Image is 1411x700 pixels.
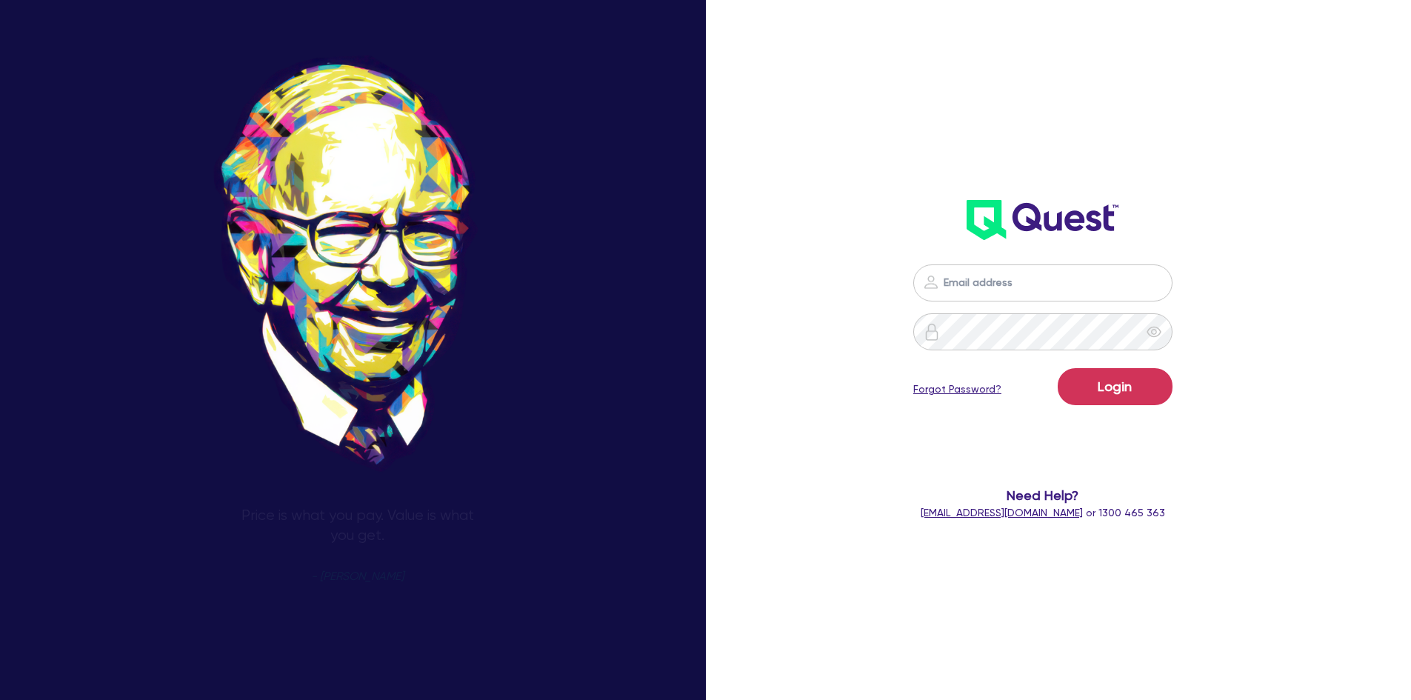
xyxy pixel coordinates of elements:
a: Forgot Password? [913,381,1001,397]
button: Login [1058,368,1173,405]
span: eye [1147,324,1161,339]
input: Email address [913,264,1173,301]
span: Need Help? [854,485,1232,505]
img: icon-password [923,323,941,341]
img: wH2k97JdezQIQAAAABJRU5ErkJggg== [967,200,1118,240]
a: [EMAIL_ADDRESS][DOMAIN_NAME] [921,507,1083,519]
span: - [PERSON_NAME] [311,571,404,582]
span: or 1300 465 363 [921,507,1165,519]
img: icon-password [922,273,940,291]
